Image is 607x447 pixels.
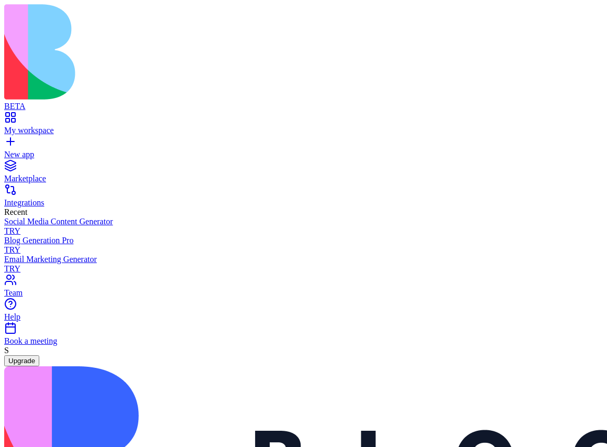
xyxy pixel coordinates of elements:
[4,255,603,274] a: Email Marketing GeneratorTRY
[4,303,603,322] a: Help
[4,288,603,298] div: Team
[4,336,603,346] div: Book a meeting
[4,116,603,135] a: My workspace
[4,236,603,245] div: Blog Generation Pro
[4,226,603,236] div: TRY
[4,217,603,226] div: Social Media Content Generator
[4,245,603,255] div: TRY
[4,92,603,111] a: BETA
[4,346,9,355] span: S
[4,189,603,208] a: Integrations
[4,312,603,322] div: Help
[4,355,39,366] button: Upgrade
[4,264,603,274] div: TRY
[4,174,603,183] div: Marketplace
[4,140,603,159] a: New app
[4,198,603,208] div: Integrations
[4,279,603,298] a: Team
[4,236,603,255] a: Blog Generation ProTRY
[4,102,603,111] div: BETA
[4,150,603,159] div: New app
[4,126,603,135] div: My workspace
[4,4,425,100] img: logo
[4,217,603,236] a: Social Media Content GeneratorTRY
[4,165,603,183] a: Marketplace
[4,356,39,365] a: Upgrade
[4,208,27,216] span: Recent
[4,327,603,346] a: Book a meeting
[4,255,603,264] div: Email Marketing Generator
